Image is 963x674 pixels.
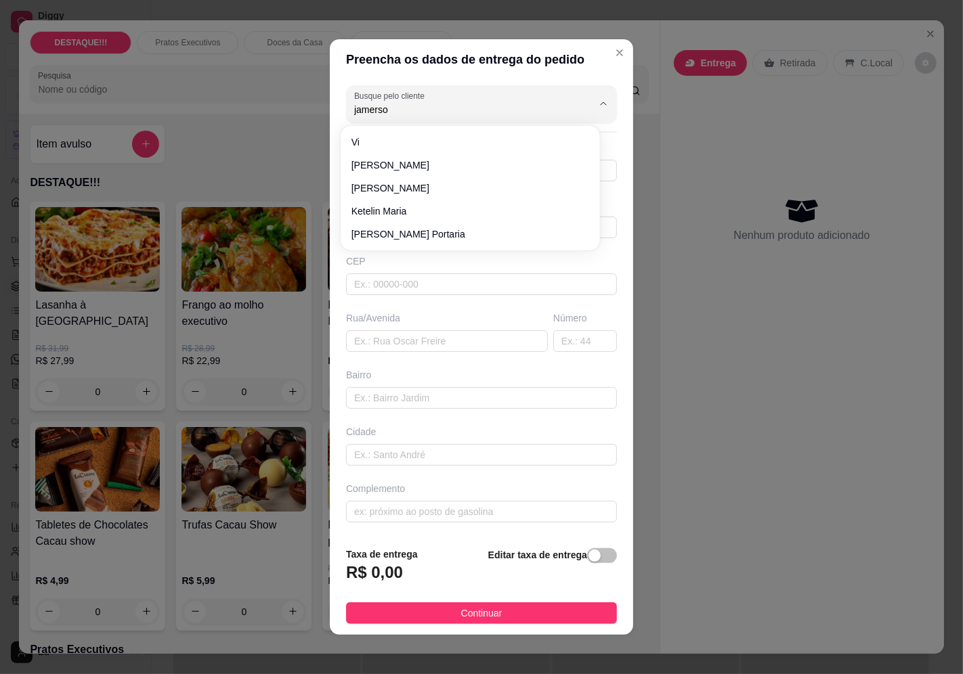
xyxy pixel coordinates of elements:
[351,135,576,149] span: vi
[346,501,617,522] input: ex: próximo ao posto de gasolina
[346,368,617,382] div: Bairro
[346,482,617,495] div: Complemento
[354,90,429,102] label: Busque pelo cliente
[351,158,576,172] span: [PERSON_NAME]
[351,204,576,218] span: Ketelin Maria
[330,39,633,80] header: Preencha os dados de entrega do pedido
[346,254,617,268] div: CEP
[351,227,576,241] span: [PERSON_NAME] portaria
[346,311,548,325] div: Rua/Avenida
[346,273,617,295] input: Ex.: 00000-000
[354,103,571,116] input: Busque pelo cliente
[609,42,630,64] button: Close
[346,562,403,583] h3: R$ 0,00
[346,444,617,466] input: Ex.: Santo André
[488,549,587,560] strong: Editar taxa de entrega
[346,549,418,560] strong: Taxa de entrega
[346,131,595,245] ul: Suggestions
[553,311,617,325] div: Número
[346,425,617,439] div: Cidade
[593,93,614,114] button: Show suggestions
[351,181,576,195] span: [PERSON_NAME]
[346,387,617,409] input: Ex.: Bairro Jardim
[461,606,502,621] span: Continuar
[553,330,617,352] input: Ex.: 44
[346,330,548,352] input: Ex.: Rua Oscar Freire
[343,129,597,248] div: Suggestions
